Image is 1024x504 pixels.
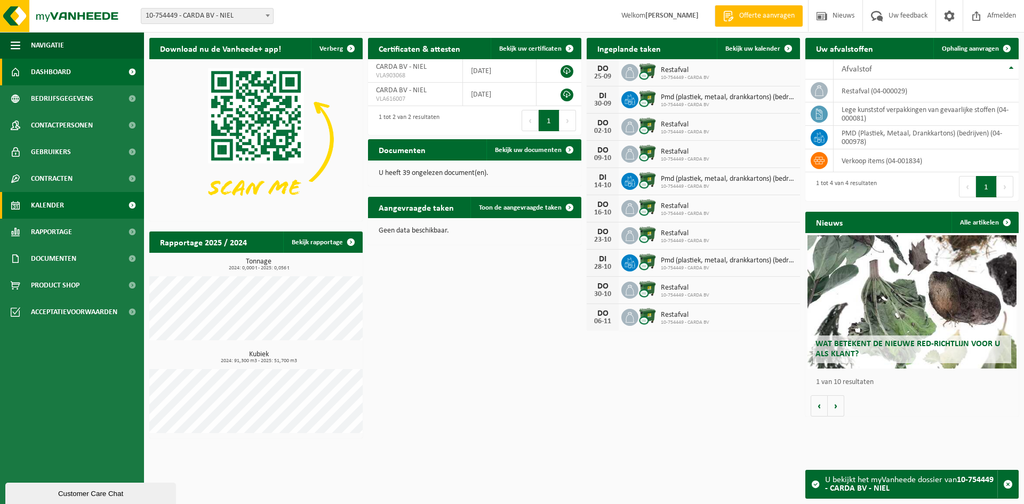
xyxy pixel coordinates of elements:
[31,272,79,299] span: Product Shop
[592,173,613,182] div: DI
[661,129,709,135] span: 10-754449 - CARDA BV
[499,45,562,52] span: Bekijk uw certificaten
[725,45,780,52] span: Bekijk uw kalender
[376,86,427,94] span: CARDA BV - NIEL
[592,100,613,108] div: 30-09
[661,156,709,163] span: 10-754449 - CARDA BV
[592,309,613,318] div: DO
[31,139,71,165] span: Gebruikers
[951,212,1018,233] a: Alle artikelen
[661,148,709,156] span: Restafval
[592,263,613,271] div: 28-10
[31,112,93,139] span: Contactpersonen
[592,291,613,298] div: 30-10
[816,379,1013,386] p: 1 van 10 resultaten
[737,11,797,21] span: Offerte aanvragen
[592,127,613,135] div: 02-10
[592,201,613,209] div: DO
[373,109,439,132] div: 1 tot 2 van 2 resultaten
[31,192,64,219] span: Kalender
[959,176,976,197] button: Previous
[376,71,454,80] span: VLA903068
[463,59,536,83] td: [DATE]
[815,340,1000,358] span: Wat betekent de nieuwe RED-richtlijn voor u als klant?
[463,83,536,106] td: [DATE]
[479,204,562,211] span: Toon de aangevraagde taken
[31,245,76,272] span: Documenten
[592,146,613,155] div: DO
[379,170,571,177] p: U heeft 39 ongelezen document(en).
[592,209,613,217] div: 16-10
[592,236,613,244] div: 23-10
[661,319,709,326] span: 10-754449 - CARDA BV
[559,110,576,131] button: Next
[661,229,709,238] span: Restafval
[661,257,795,265] span: Pmd (plastiek, metaal, drankkartons) (bedrijven)
[715,5,803,27] a: Offerte aanvragen
[587,38,671,59] h2: Ingeplande taken
[661,238,709,244] span: 10-754449 - CARDA BV
[828,395,844,417] button: Volgende
[31,85,93,112] span: Bedrijfsgegevens
[638,253,657,271] img: WB-1100-CU
[283,231,362,253] a: Bekijk rapportage
[539,110,559,131] button: 1
[495,147,562,154] span: Bekijk uw documenten
[592,155,613,162] div: 09-10
[368,139,436,160] h2: Documenten
[638,226,657,244] img: WB-1100-CU
[638,198,657,217] img: WB-1100-CU
[155,351,363,364] h3: Kubiek
[376,95,454,103] span: VLA616007
[933,38,1018,59] a: Ophaling aanvragen
[811,175,877,198] div: 1 tot 4 van 4 resultaten
[661,284,709,292] span: Restafval
[976,176,997,197] button: 1
[638,144,657,162] img: WB-1100-CU
[661,265,795,271] span: 10-754449 - CARDA BV
[638,90,657,108] img: WB-1100-CU
[661,121,709,129] span: Restafval
[811,395,828,417] button: Vorige
[638,117,657,135] img: WB-1100-CU
[638,62,657,81] img: WB-1100-CU
[638,307,657,325] img: WB-1100-CU
[368,197,465,218] h2: Aangevraagde taken
[661,75,709,81] span: 10-754449 - CARDA BV
[825,470,997,498] div: U bekijkt het myVanheede dossier van
[661,175,795,183] span: Pmd (plastiek, metaal, drankkartons) (bedrijven)
[661,311,709,319] span: Restafval
[997,176,1013,197] button: Next
[834,79,1019,102] td: restafval (04-000029)
[807,235,1017,369] a: Wat betekent de nieuwe RED-richtlijn voor u als klant?
[661,202,709,211] span: Restafval
[592,282,613,291] div: DO
[31,219,72,245] span: Rapportage
[834,149,1019,172] td: verkoop items (04-001834)
[661,211,709,217] span: 10-754449 - CARDA BV
[592,73,613,81] div: 25-09
[149,59,363,219] img: Download de VHEPlus App
[842,65,872,74] span: Afvalstof
[942,45,999,52] span: Ophaling aanvragen
[717,38,799,59] a: Bekijk uw kalender
[805,212,853,233] h2: Nieuws
[491,38,580,59] a: Bekijk uw certificaten
[638,280,657,298] img: WB-1100-CU
[592,255,613,263] div: DI
[141,8,274,24] span: 10-754449 - CARDA BV - NIEL
[834,102,1019,126] td: lege kunststof verpakkingen van gevaarlijke stoffen (04-000081)
[592,92,613,100] div: DI
[486,139,580,161] a: Bekijk uw documenten
[149,38,292,59] h2: Download nu de Vanheede+ app!
[592,182,613,189] div: 14-10
[155,258,363,271] h3: Tonnage
[638,171,657,189] img: WB-1100-CU
[661,183,795,190] span: 10-754449 - CARDA BV
[31,32,64,59] span: Navigatie
[592,228,613,236] div: DO
[311,38,362,59] button: Verberg
[825,476,994,493] strong: 10-754449 - CARDA BV - NIEL
[155,358,363,364] span: 2024: 91,300 m3 - 2025: 51,700 m3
